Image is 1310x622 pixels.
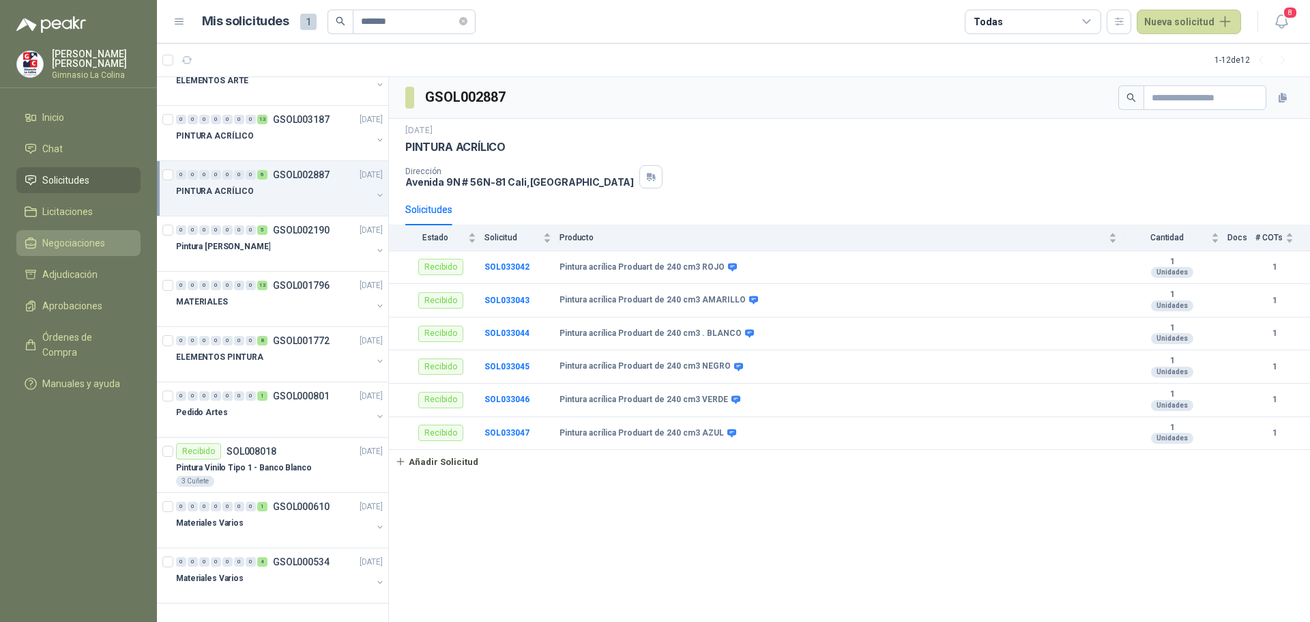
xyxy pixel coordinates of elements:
[234,557,244,567] div: 0
[257,281,267,290] div: 13
[1255,427,1294,440] b: 1
[211,391,221,401] div: 0
[222,557,233,567] div: 0
[211,502,221,511] div: 0
[257,115,267,124] div: 13
[16,230,141,256] a: Negociaciones
[418,326,463,342] div: Recibido
[188,225,198,235] div: 0
[222,225,233,235] div: 0
[234,225,244,235] div: 0
[42,110,64,125] span: Inicio
[17,51,43,77] img: Company Logo
[1125,257,1219,268] b: 1
[16,261,141,287] a: Adjudicación
[257,391,267,401] div: 1
[234,336,244,345] div: 0
[273,502,330,511] p: GSOL000610
[188,115,198,124] div: 0
[176,336,186,345] div: 0
[42,267,98,282] span: Adjudicación
[484,395,529,404] a: SOL033046
[405,176,634,188] p: Avenida 9N # 56N-81 Cali , [GEOGRAPHIC_DATA]
[234,281,244,290] div: 0
[1151,367,1193,378] div: Unidades
[1151,433,1193,444] div: Unidades
[188,336,198,345] div: 0
[484,225,559,251] th: Solicitud
[246,336,256,345] div: 0
[360,113,383,126] p: [DATE]
[222,170,233,180] div: 0
[176,281,186,290] div: 0
[405,167,634,176] p: Dirección
[1151,267,1193,278] div: Unidades
[273,115,330,124] p: GSOL003187
[459,17,467,25] span: close-circle
[360,445,383,458] p: [DATE]
[418,259,463,275] div: Recibido
[484,362,529,371] a: SOL033045
[246,225,256,235] div: 0
[42,376,120,391] span: Manuales y ayuda
[176,111,385,155] a: 0 0 0 0 0 0 0 13 GSOL003187[DATE] PINTURA ACRÍLICO
[559,262,725,273] b: Pintura acrílica Produart de 240 cm3 ROJO
[484,233,540,242] span: Solicitud
[484,328,529,338] a: SOL033044
[1126,93,1136,102] span: search
[227,447,276,456] p: SOL008018
[211,557,221,567] div: 0
[360,279,383,292] p: [DATE]
[1151,333,1193,344] div: Unidades
[176,225,186,235] div: 0
[211,336,221,345] div: 0
[425,87,508,108] h3: GSOL002887
[199,281,209,290] div: 0
[559,361,731,372] b: Pintura acrílica Produart de 240 cm3 NEGRO
[1125,225,1227,251] th: Cantidad
[176,557,186,567] div: 0
[1151,400,1193,411] div: Unidades
[300,14,317,30] span: 1
[246,391,256,401] div: 0
[176,115,186,124] div: 0
[176,517,244,530] p: Materiales Varios
[257,502,267,511] div: 1
[273,225,330,235] p: GSOL002190
[176,277,385,321] a: 0 0 0 0 0 0 0 13 GSOL001796[DATE] MATERIALES
[360,500,383,513] p: [DATE]
[257,170,267,180] div: 6
[188,170,198,180] div: 0
[199,225,209,235] div: 0
[405,233,465,242] span: Estado
[405,124,433,137] p: [DATE]
[273,557,330,567] p: GSOL000534
[273,170,330,180] p: GSOL002887
[484,428,529,438] a: SOL033047
[257,557,267,567] div: 4
[389,450,484,473] button: Añadir Solicitud
[484,296,529,305] a: SOL033043
[176,391,186,401] div: 0
[484,262,529,272] a: SOL033042
[211,281,221,290] div: 0
[1255,294,1294,307] b: 1
[360,390,383,403] p: [DATE]
[246,502,256,511] div: 0
[257,336,267,345] div: 8
[360,224,383,237] p: [DATE]
[176,554,385,597] a: 0 0 0 0 0 0 0 4 GSOL000534[DATE] Materiales Varios
[1125,323,1219,334] b: 1
[42,173,89,188] span: Solicitudes
[16,324,141,365] a: Órdenes de Compra
[1125,356,1219,367] b: 1
[42,298,102,313] span: Aprobaciones
[222,281,233,290] div: 0
[222,391,233,401] div: 0
[176,462,312,475] p: Pintura Vinilo Tipo 1 - Banco Blanco
[1151,300,1193,311] div: Unidades
[176,74,248,87] p: ELEMENTOS ARTE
